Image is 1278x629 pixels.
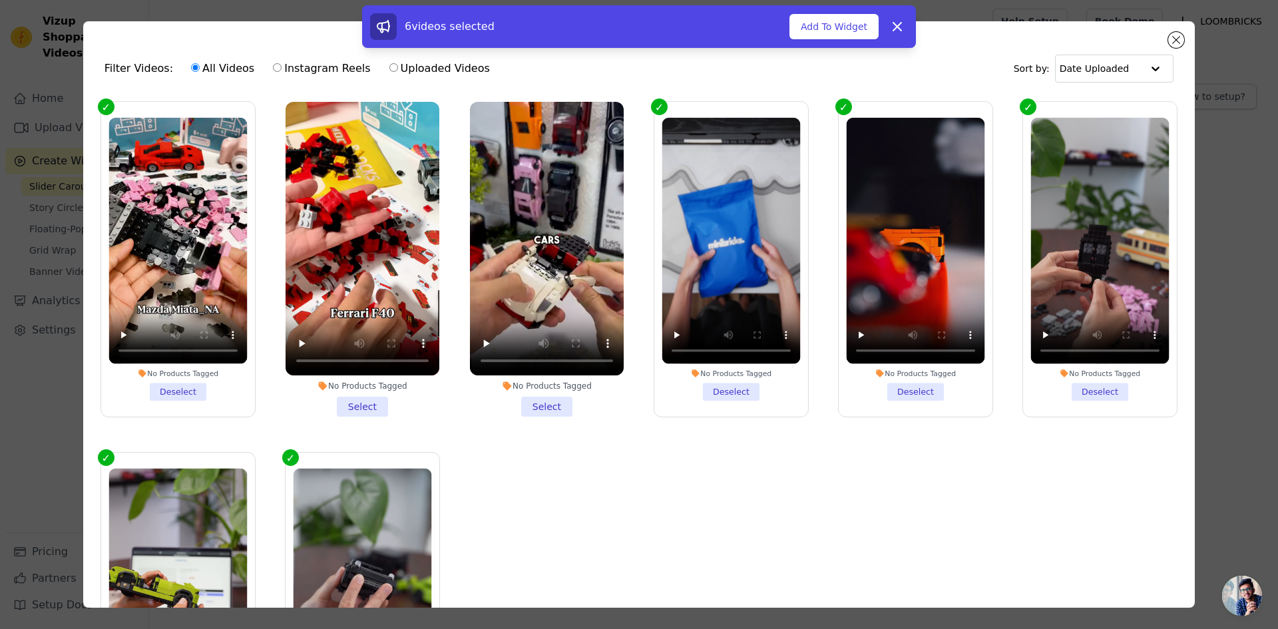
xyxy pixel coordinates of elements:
[105,53,497,84] div: Filter Videos:
[1031,369,1170,378] div: No Products Tagged
[108,369,247,378] div: No Products Tagged
[405,20,495,33] span: 6 videos selected
[1222,576,1262,616] a: 开放式聊天
[470,381,624,391] div: No Products Tagged
[662,369,801,378] div: No Products Tagged
[190,60,255,77] label: All Videos
[1014,55,1174,83] div: Sort by:
[789,14,879,39] button: Add To Widget
[272,60,371,77] label: Instagram Reels
[847,369,985,378] div: No Products Tagged
[286,381,439,391] div: No Products Tagged
[389,60,491,77] label: Uploaded Videos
